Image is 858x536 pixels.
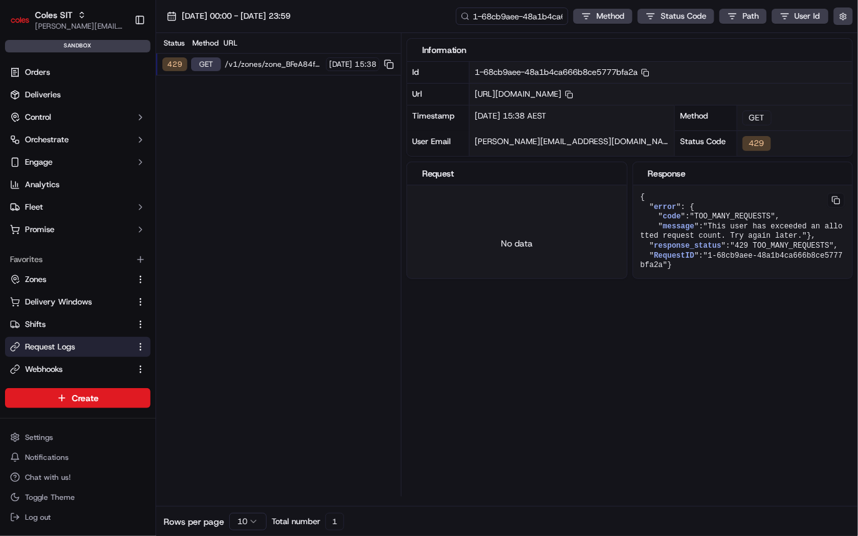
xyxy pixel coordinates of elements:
[10,364,131,375] a: Webhooks
[25,202,43,213] span: Fleet
[772,9,829,24] button: User Id
[25,67,50,78] span: Orders
[162,57,187,71] div: 429
[25,512,51,522] span: Log out
[12,182,22,192] div: 📗
[161,38,186,48] div: Status
[10,296,131,308] a: Delivery Windows
[5,359,150,379] button: Webhooks
[5,175,150,195] a: Analytics
[654,241,721,250] span: response_status
[641,251,843,270] span: "1-68cb9aee-48a1b4ca666b8ce5777bfa2a"
[190,38,220,48] div: Method
[470,105,674,131] div: [DATE] 15:38 AEST
[407,83,470,105] div: Url
[407,62,470,83] div: Id
[164,515,224,528] span: Rows per page
[731,241,834,250] span: "429 TOO_MANY_REQUESTS"
[654,203,676,212] span: error
[25,274,46,285] span: Zones
[407,131,470,157] div: User Email
[596,11,624,22] span: Method
[191,57,221,71] div: GET
[161,7,296,25] button: [DATE] 00:00 - [DATE] 23:59
[407,105,470,131] div: Timestamp
[5,509,150,526] button: Log out
[25,224,54,235] span: Promise
[325,513,344,530] div: 1
[182,11,290,22] span: [DATE] 00:00 - [DATE] 23:59
[638,9,714,24] button: Status Code
[25,112,51,123] span: Control
[25,319,46,330] span: Shifts
[5,197,150,217] button: Fleet
[25,341,75,353] span: Request Logs
[5,292,150,312] button: Delivery Windows
[475,136,678,147] span: [PERSON_NAME][EMAIL_ADDRESS][DOMAIN_NAME]
[422,167,611,180] div: Request
[272,516,320,527] span: Total number
[42,132,158,142] div: We're available if you need us!
[329,59,352,69] span: [DATE]
[224,38,396,48] div: URL
[5,270,150,290] button: Zones
[12,12,37,37] img: Nash
[25,296,92,308] span: Delivery Windows
[35,9,72,21] button: Coles SIT
[422,44,837,56] div: Information
[5,388,150,408] button: Create
[719,9,767,24] button: Path
[5,152,150,172] button: Engage
[35,21,124,31] button: [PERSON_NAME][EMAIL_ADDRESS][PERSON_NAME][DOMAIN_NAME]
[661,11,706,22] span: Status Code
[5,62,150,82] a: Orders
[25,181,96,193] span: Knowledge Base
[641,222,843,241] span: "This user has exceeded an allotted request count. Try again later."
[742,136,771,151] div: 429
[355,59,377,69] span: 15:38
[573,9,633,24] button: Method
[101,176,205,198] a: 💻API Documentation
[475,67,649,77] span: 1-68cb9aee-48a1b4ca666b8ce5777bfa2a
[118,181,200,193] span: API Documentation
[654,251,694,260] span: RequestID
[5,250,150,270] div: Favorites
[25,452,69,462] span: Notifications
[25,134,69,145] span: Orchestrate
[225,59,322,69] span: /v1/zones/zone_BFeA84fQtk7iZAzzECJhzd
[475,89,573,99] span: [URL][DOMAIN_NAME]
[32,80,225,94] input: Got a question? Start typing here...
[25,364,62,375] span: Webhooks
[5,220,150,240] button: Promise
[5,337,150,357] button: Request Logs
[25,492,75,502] span: Toggle Theme
[675,105,737,130] div: Method
[25,472,71,482] span: Chat with us!
[106,182,116,192] div: 💻
[5,107,150,127] button: Control
[10,10,30,30] img: Coles SIT
[10,274,131,285] a: Zones
[7,176,101,198] a: 📗Knowledge Base
[12,119,35,142] img: 1736555255976-a54dd68f-1ca7-489b-9aae-adbdc363a1c4
[663,212,681,221] span: code
[795,11,821,22] span: User Id
[25,157,52,168] span: Engage
[742,110,772,125] div: GET
[25,432,53,442] span: Settings
[25,89,61,100] span: Deliveries
[501,237,533,250] p: No data
[42,119,205,132] div: Start new chat
[12,50,227,70] p: Welcome 👋
[5,489,150,506] button: Toggle Theme
[5,85,150,105] a: Deliveries
[742,11,759,22] span: Path
[212,123,227,138] button: Start new chat
[10,319,131,330] a: Shifts
[5,40,150,52] div: sandbox
[690,212,776,221] span: "TOO_MANY_REQUESTS"
[25,179,59,190] span: Analytics
[648,167,837,180] div: Response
